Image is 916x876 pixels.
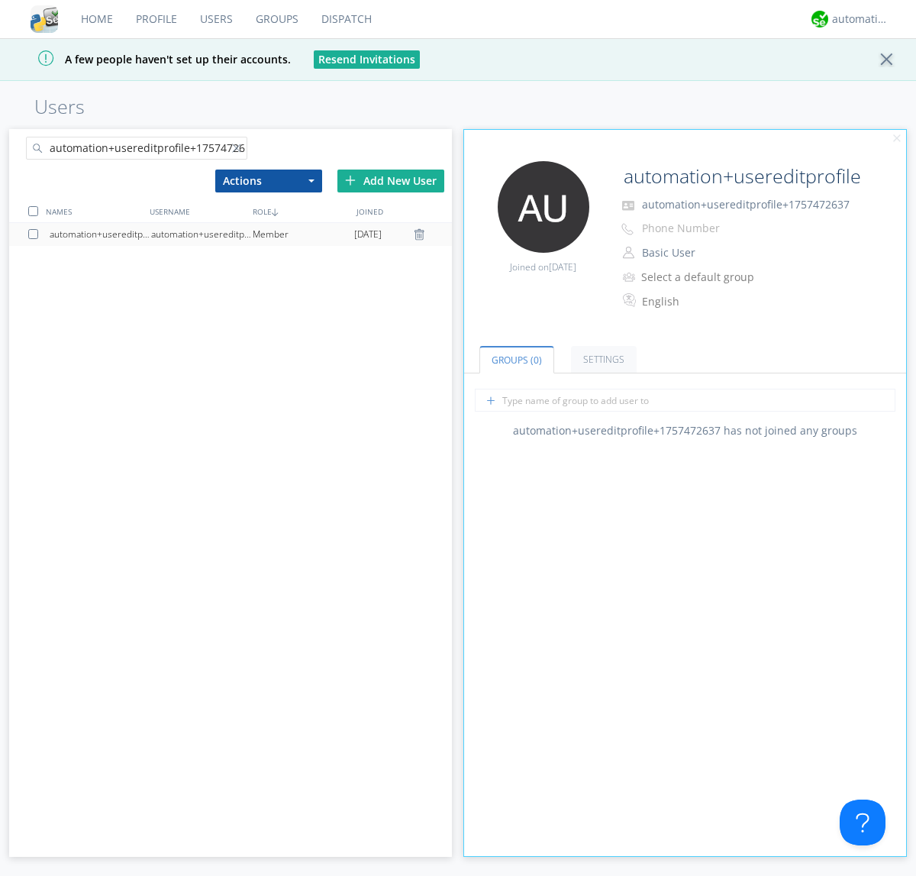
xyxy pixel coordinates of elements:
[353,200,456,222] div: JOINED
[549,260,576,273] span: [DATE]
[464,423,907,438] div: automation+usereditprofile+1757472637 has not joined any groups
[623,291,638,309] img: In groups with Translation enabled, this user's messages will be automatically translated to and ...
[621,223,634,235] img: phone-outline.svg
[253,223,354,246] div: Member
[146,200,249,222] div: USERNAME
[811,11,828,27] img: d2d01cd9b4174d08988066c6d424eccd
[642,197,850,212] span: automation+usereditprofile+1757472637
[31,5,58,33] img: cddb5a64eb264b2086981ab96f4c1ba7
[618,161,864,192] input: Name
[641,270,769,285] div: Select a default group
[571,346,637,373] a: Settings
[623,247,634,259] img: person-outline.svg
[637,242,789,263] button: Basic User
[215,170,322,192] button: Actions
[354,223,382,246] span: [DATE]
[840,800,885,845] iframe: Toggle Customer Support
[510,260,576,273] span: Joined on
[26,137,247,160] input: Search users
[498,161,589,253] img: 373638.png
[892,134,902,144] img: cancel.svg
[11,52,291,66] span: A few people haven't set up their accounts.
[623,267,637,287] img: icon-alert-users-thin-outline.svg
[42,200,145,222] div: NAMES
[642,294,769,309] div: English
[479,346,554,373] a: Groups (0)
[337,170,444,192] div: Add New User
[9,223,452,246] a: automation+usereditprofile+1757472637automation+usereditprofile+1757472637Member[DATE]
[50,223,151,246] div: automation+usereditprofile+1757472637
[475,389,895,412] input: Type name of group to add user to
[314,50,420,69] button: Resend Invitations
[151,223,253,246] div: automation+usereditprofile+1757472637
[832,11,889,27] div: automation+atlas
[249,200,352,222] div: ROLE
[345,175,356,186] img: plus.svg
